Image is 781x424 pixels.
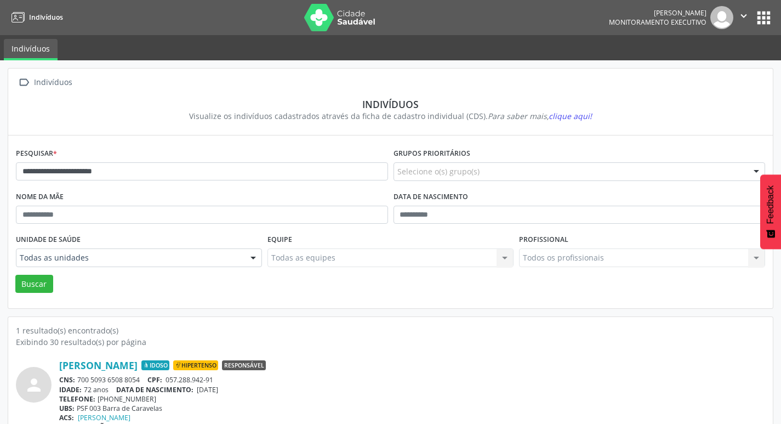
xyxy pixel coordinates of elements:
[59,404,75,413] span: UBS:
[173,360,218,370] span: Hipertenso
[394,189,468,206] label: Data de nascimento
[59,375,765,385] div: 700 5093 6508 8054
[267,231,292,248] label: Equipe
[760,174,781,249] button: Feedback - Mostrar pesquisa
[141,360,169,370] span: Idoso
[488,111,592,121] i: Para saber mais,
[59,375,75,385] span: CNS:
[549,111,592,121] span: clique aqui!
[59,394,95,404] span: TELEFONE:
[59,404,765,413] div: PSF 003 Barra de Caravelas
[32,75,74,91] div: Indivíduos
[29,13,63,22] span: Indivíduos
[59,394,765,404] div: [PHONE_NUMBER]
[24,98,757,110] div: Indivíduos
[710,6,733,29] img: img
[4,39,58,60] a: Indivíduos
[8,8,63,26] a: Indivíduos
[197,385,218,394] span: [DATE]
[16,325,765,336] div: 1 resultado(s) encontrado(s)
[24,375,44,395] i: person
[519,231,568,248] label: Profissional
[222,360,266,370] span: Responsável
[147,375,162,385] span: CPF:
[16,189,64,206] label: Nome da mãe
[733,6,754,29] button: 
[116,385,193,394] span: DATA DE NASCIMENTO:
[394,145,470,162] label: Grupos prioritários
[766,185,776,224] span: Feedback
[397,166,480,177] span: Selecione o(s) grupo(s)
[78,413,130,422] a: [PERSON_NAME]
[16,75,74,91] a:  Indivíduos
[59,413,74,422] span: ACS:
[20,252,240,263] span: Todas as unidades
[754,8,773,27] button: apps
[59,385,82,394] span: IDADE:
[609,18,706,27] span: Monitoramento Executivo
[609,8,706,18] div: [PERSON_NAME]
[16,231,81,248] label: Unidade de saúde
[16,75,32,91] i: 
[16,145,57,162] label: Pesquisar
[166,375,213,385] span: 057.288.942-91
[16,336,765,348] div: Exibindo 30 resultado(s) por página
[15,275,53,293] button: Buscar
[59,385,765,394] div: 72 anos
[24,110,757,122] div: Visualize os indivíduos cadastrados através da ficha de cadastro individual (CDS).
[738,10,750,22] i: 
[59,359,138,371] a: [PERSON_NAME]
